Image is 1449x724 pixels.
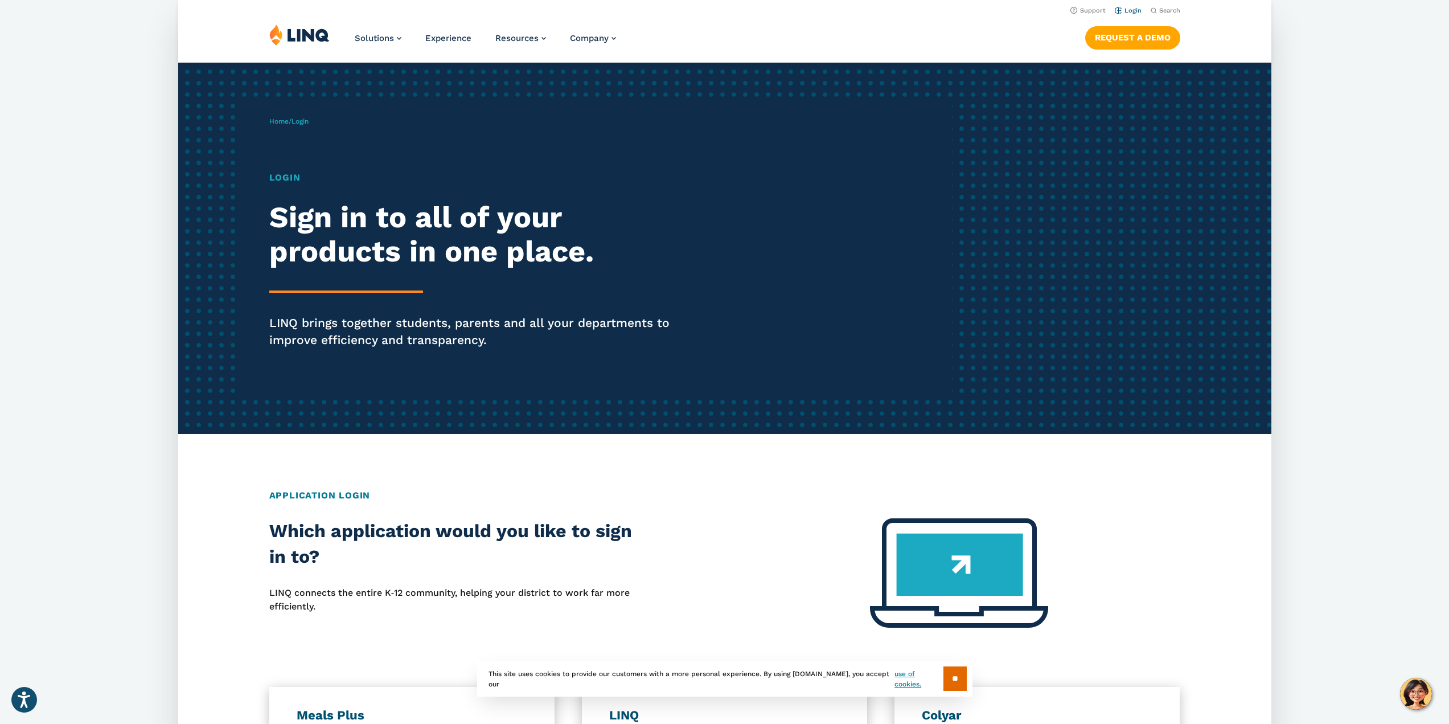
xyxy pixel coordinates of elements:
a: use of cookies. [894,669,943,689]
button: Hello, have a question? Let’s chat. [1400,678,1432,710]
span: Login [292,117,309,125]
h2: Application Login [269,489,1180,502]
span: Resources [495,33,539,43]
p: LINQ connects the entire K‑12 community, helping your district to work far more efficiently. [269,586,633,614]
nav: Utility Navigation [178,3,1271,16]
h2: Which application would you like to sign in to? [269,518,633,570]
a: Login [1114,7,1141,14]
img: LINQ | K‑12 Software [269,24,330,46]
h3: Meals Plus [297,707,527,723]
a: Company [570,33,616,43]
span: / [269,117,309,125]
h3: LINQ [609,707,840,723]
a: Support [1070,7,1105,14]
div: This site uses cookies to provide our customers with a more personal experience. By using [DOMAIN... [477,661,972,697]
h3: Colyar [922,707,1152,723]
h1: Login [269,171,691,185]
button: Open Search Bar [1150,6,1180,15]
span: Search [1159,7,1180,14]
span: Solutions [355,33,394,43]
a: Home [269,117,289,125]
p: LINQ brings together students, parents and all your departments to improve efficiency and transpa... [269,314,691,349]
nav: Button Navigation [1085,24,1180,49]
a: Request a Demo [1085,26,1180,49]
nav: Primary Navigation [355,24,616,62]
a: Experience [425,33,471,43]
a: Resources [495,33,546,43]
h2: Sign in to all of your products in one place. [269,201,691,269]
span: Company [570,33,609,43]
a: Solutions [355,33,401,43]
